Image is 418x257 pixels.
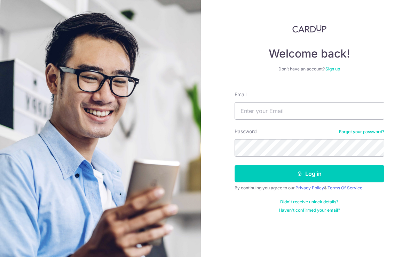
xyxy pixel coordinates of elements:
a: Terms Of Service [328,185,362,190]
div: Don’t have an account? [235,66,384,72]
a: Didn't receive unlock details? [280,199,338,205]
img: CardUp Logo [292,24,326,33]
h4: Welcome back! [235,47,384,61]
label: Password [235,128,257,135]
a: Privacy Policy [295,185,324,190]
div: By continuing you agree to our & [235,185,384,191]
input: Enter your Email [235,102,384,120]
label: Email [235,91,246,98]
a: Haven't confirmed your email? [279,207,340,213]
a: Forgot your password? [339,129,384,135]
a: Sign up [325,66,340,71]
button: Log in [235,165,384,182]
